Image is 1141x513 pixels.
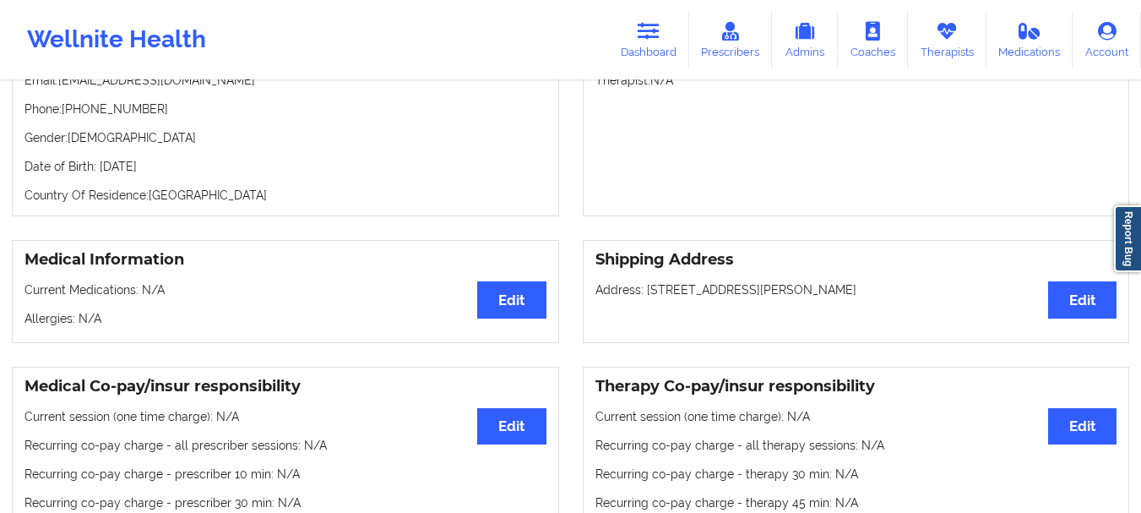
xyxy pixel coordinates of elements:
p: Current Medications: N/A [24,281,546,298]
a: Account [1073,12,1141,68]
p: Date of Birth: [DATE] [24,158,546,175]
a: Report Bug [1114,205,1141,272]
button: Edit [477,408,546,445]
a: Medications [986,12,1073,68]
button: Edit [1048,408,1117,445]
h3: Medical Information [24,250,546,270]
p: Recurring co-pay charge - all therapy sessions : N/A [595,437,1117,454]
button: Edit [477,281,546,318]
p: Recurring co-pay charge - therapy 30 min : N/A [595,466,1117,483]
h3: Shipping Address [595,250,1117,270]
a: Dashboard [608,12,689,68]
p: Recurring co-pay charge - all prescriber sessions : N/A [24,437,546,454]
a: Therapists [908,12,986,68]
p: Therapist: N/A [595,72,1117,89]
a: Admins [772,12,838,68]
p: Current session (one time charge): N/A [24,408,546,425]
h3: Medical Co-pay/insur responsibility [24,377,546,396]
p: Country Of Residence: [GEOGRAPHIC_DATA] [24,187,546,204]
h3: Therapy Co-pay/insur responsibility [595,377,1117,396]
p: Phone: [PHONE_NUMBER] [24,101,546,117]
p: Recurring co-pay charge - therapy 45 min : N/A [595,494,1117,511]
a: Coaches [838,12,908,68]
a: Prescribers [689,12,773,68]
p: Email: [EMAIL_ADDRESS][DOMAIN_NAME] [24,72,546,89]
p: Gender: [DEMOGRAPHIC_DATA] [24,129,546,146]
p: Current session (one time charge): N/A [595,408,1117,425]
p: Address: [STREET_ADDRESS][PERSON_NAME] [595,281,1117,298]
p: Recurring co-pay charge - prescriber 30 min : N/A [24,494,546,511]
button: Edit [1048,281,1117,318]
p: Allergies: N/A [24,310,546,327]
p: Recurring co-pay charge - prescriber 10 min : N/A [24,466,546,483]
